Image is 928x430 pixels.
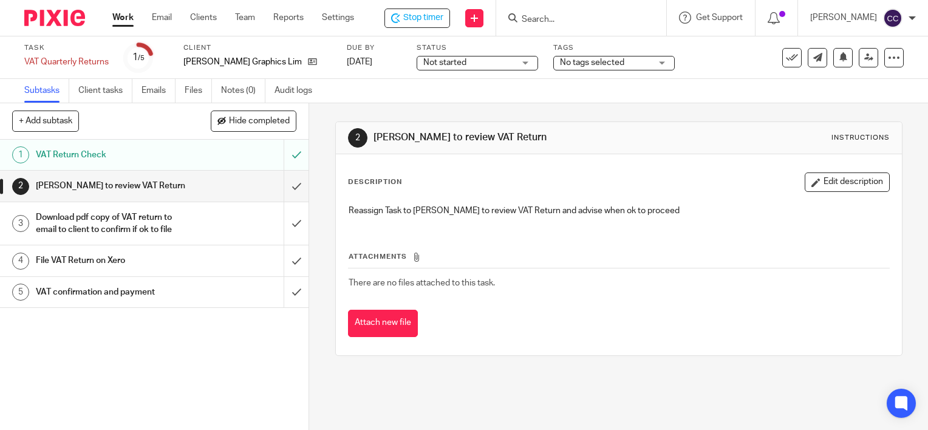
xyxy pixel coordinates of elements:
h1: Download pdf copy of VAT return to email to client to confirm if ok to file [36,208,193,239]
small: /5 [138,55,145,61]
div: Instructions [831,133,890,143]
label: Task [24,43,109,53]
p: Reassign Task to [PERSON_NAME] to review VAT Return and advise when ok to proceed [349,205,889,217]
img: Pixie [24,10,85,26]
a: Team [235,12,255,24]
label: Due by [347,43,401,53]
h1: [PERSON_NAME] to review VAT Return [374,131,644,144]
a: Subtasks [24,79,69,103]
label: Status [417,43,538,53]
div: VAT Quarterly Returns [24,56,109,68]
span: [DATE] [347,58,372,66]
button: + Add subtask [12,111,79,131]
span: There are no files attached to this task. [349,279,495,287]
a: Settings [322,12,354,24]
button: Edit description [805,172,890,192]
a: Files [185,79,212,103]
a: Emails [142,79,176,103]
span: Stop timer [403,12,443,24]
h1: File VAT Return on Xero [36,251,193,270]
button: Hide completed [211,111,296,131]
h1: VAT Return Check [36,146,193,164]
a: Reports [273,12,304,24]
span: Hide completed [229,117,290,126]
a: Audit logs [275,79,321,103]
div: 3 [12,215,29,232]
div: 4 [12,253,29,270]
div: 1 [132,50,145,64]
p: Task completed. [809,32,870,44]
h1: [PERSON_NAME] to review VAT Return [36,177,193,195]
a: Email [152,12,172,24]
div: 5 [12,284,29,301]
h1: VAT confirmation and payment [36,283,193,301]
div: 2 [348,128,367,148]
div: 2 [12,178,29,195]
span: No tags selected [560,58,624,67]
span: Not started [423,58,466,67]
span: Attachments [349,253,407,260]
img: svg%3E [883,9,902,28]
button: Attach new file [348,310,418,337]
a: Client tasks [78,79,132,103]
a: Clients [190,12,217,24]
p: Description [348,177,402,187]
div: L W Graphics Limited - VAT Quarterly Returns [384,9,450,28]
a: Work [112,12,134,24]
div: 1 [12,146,29,163]
p: [PERSON_NAME] Graphics Limited [183,56,302,68]
a: Notes (0) [221,79,265,103]
label: Client [183,43,332,53]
